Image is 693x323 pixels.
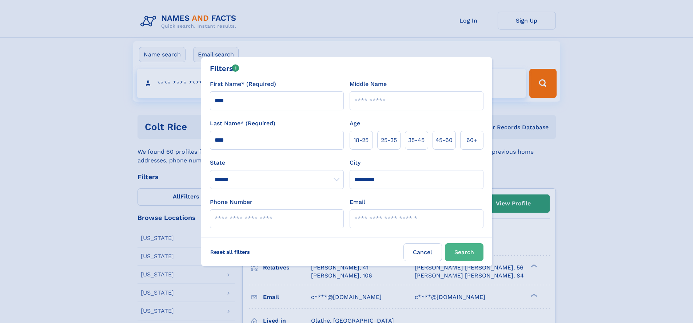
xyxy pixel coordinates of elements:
label: State [210,158,344,167]
span: 25‑35 [381,136,397,145]
span: 45‑60 [435,136,453,145]
button: Search [445,243,483,261]
label: Cancel [403,243,442,261]
label: City [350,158,361,167]
div: Filters [210,63,239,74]
label: Middle Name [350,80,387,88]
span: 60+ [466,136,477,145]
label: Age [350,119,360,128]
label: Email [350,198,365,206]
label: Reset all filters [206,243,255,261]
label: Last Name* (Required) [210,119,275,128]
span: 35‑45 [408,136,425,145]
span: 18‑25 [354,136,369,145]
label: First Name* (Required) [210,80,276,88]
label: Phone Number [210,198,252,206]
